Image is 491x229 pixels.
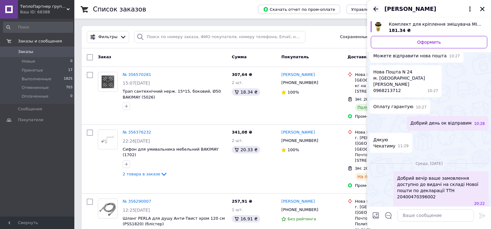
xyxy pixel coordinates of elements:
[287,148,299,152] span: 100%
[66,85,72,90] span: 703
[123,199,151,204] a: № 356290007
[355,166,399,171] span: ЭН: 20451223951082
[479,5,486,13] button: Закрыть
[373,103,413,110] span: Оплату гарантую
[232,215,260,222] div: 16.91 ₴
[22,59,35,64] span: Новые
[355,183,422,188] div: Пром-оплата
[20,9,74,15] div: Ваш ID: 68388
[18,38,62,44] span: Заказы и сообщения
[232,207,243,212] span: 1 шт.
[373,69,425,94] span: Нова Пошта N 24 м. [GEOGRAPHIC_DATA] [PERSON_NAME] 0968213712
[280,137,319,145] div: [PHONE_NUMBER]
[123,139,150,143] span: 22:26[DATE]
[232,130,252,134] span: 341,08 ₴
[373,21,384,32] img: 6653655225_w640_h640_komplekt-dlya-kriplennya.jpg
[123,81,150,86] span: 15:07[DATE]
[280,79,319,87] div: [PHONE_NUMBER]
[263,7,335,12] span: Скачать отчет по пром-оплате
[281,199,315,205] a: [PERSON_NAME]
[372,5,379,13] button: Назад
[232,199,252,204] span: 257,91 ₴
[18,106,42,112] span: Сообщения
[98,55,111,59] span: Заказ
[22,76,51,82] span: Выполненные
[123,130,151,134] a: № 356376232
[232,138,243,143] span: 2 шт.
[123,208,150,213] span: 12:25[DATE]
[281,130,315,135] a: [PERSON_NAME]
[355,72,422,77] div: Нова Пошта
[449,54,460,59] span: 10:27 04.08.2025
[355,130,422,135] div: Нова Пошта
[98,130,117,149] img: Фото товару
[64,76,72,82] span: 1825
[18,117,43,123] span: Покупатели
[20,4,67,9] span: ТеплоПартнер группа компаний
[232,55,247,59] span: Сумма
[232,88,260,96] div: 18.34 ₴
[232,80,243,85] span: 2 шт.
[123,72,151,77] a: № 356570281
[70,94,72,99] span: 0
[340,34,391,40] span: Сохраненные фильтры:
[413,161,445,166] span: среда, [DATE]
[384,5,474,13] button: [PERSON_NAME]
[384,211,392,219] button: Открыть шаблоны ответов
[355,97,399,102] span: ЭН: 20451223898299
[355,135,422,163] div: г. [PERSON_NAME] ([GEOGRAPHIC_DATA], [GEOGRAPHIC_DATA].), Почтомат №43379: ул. [STREET_ADDRESS]
[355,173,411,180] div: На пути к получателю
[98,130,118,149] a: Фото товару
[232,72,252,77] span: 307,64 ₴
[123,89,221,99] a: Трап сантехнічний нерж. 15*15, боковий, Ø50 BAKIMAY (5026)
[98,72,118,92] a: Фото товару
[18,49,33,55] span: Заказы
[281,72,315,78] a: [PERSON_NAME]
[70,59,72,64] span: 0
[3,22,73,33] input: Поиск
[98,72,117,91] img: Фото товару
[474,121,485,126] span: 10:28 04.08.2025
[258,5,340,14] button: Скачать отчет по пром-оплате
[416,105,427,110] span: 10:27 04.08.2025
[123,172,168,176] a: 2 товара в заказе
[123,147,218,157] a: Сифон для умивальника мебельний BAKIMAY (1702)
[348,55,391,59] span: Доставка и оплата
[93,6,146,13] h1: Список заказов
[281,55,309,59] span: Покупатель
[355,114,422,119] div: Пром-оплата
[134,31,305,43] input: Поиск по номеру заказа, ФИО покупателя, номеру телефона, Email, номеру накладной
[123,216,225,227] a: Шланг PERLA для душу Анти-Твист хром 120 см (PSS1820) (блістер)
[123,172,160,176] span: 2 товара в заказе
[351,7,400,12] span: Управление статусами
[22,94,48,99] span: Оплаченные
[370,160,489,166] div: 06.08.2025
[373,137,395,149] span: Дякую Чекатиму
[98,199,118,218] a: Фото товару
[287,90,299,95] span: 100%
[232,146,260,153] div: 20.33 ₴
[371,36,487,48] a: Оформить
[346,5,405,14] button: Управление статусами
[355,104,382,111] div: Получено
[68,68,72,73] span: 17
[389,21,482,27] span: Комплект для кріплення змішувача MILLZ гайка з прокладкою MRS-P-049
[98,199,117,218] img: Фото товару
[427,88,438,94] span: 10:27 04.08.2025
[398,143,409,149] span: 11:29 04.08.2025
[287,217,316,221] span: Без рейтинга
[410,120,472,126] span: Добрий день ок відправим
[389,28,411,33] span: 181.34 ₴
[474,201,485,206] span: 20:22 06.08.2025
[355,199,422,204] div: Нова Пошта
[355,77,422,95] div: [GEOGRAPHIC_DATA], №6 (до 30 кг на одне місце): ул. [STREET_ADDRESS]
[22,85,49,90] span: Отмененные
[280,206,319,214] div: [PHONE_NUMBER]
[22,68,43,73] span: Принятые
[397,175,485,200] span: Добрий вечір ваше замовлення доступно до видачі на складі Нової пошти по декларації ТТН 204004703...
[99,34,118,40] span: Фильтры
[384,5,436,13] span: [PERSON_NAME]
